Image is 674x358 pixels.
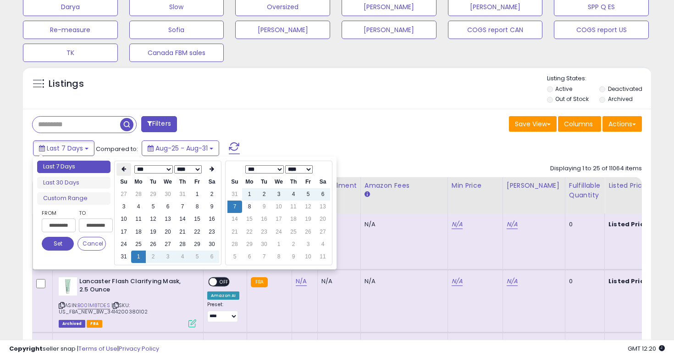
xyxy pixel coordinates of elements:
td: 28 [227,238,242,251]
button: [PERSON_NAME] [235,21,330,39]
td: 4 [286,188,301,201]
td: 28 [175,238,190,251]
td: 27 [160,238,175,251]
th: Tu [257,176,271,188]
button: Re-measure [23,21,118,39]
div: Fulfillable Quantity [569,181,601,200]
th: Su [227,176,242,188]
td: 12 [146,213,160,225]
td: 27 [315,226,330,238]
td: 16 [204,213,219,225]
div: 4.71 [321,220,354,229]
span: FBA [87,320,102,328]
button: Columns [558,116,601,132]
td: 23 [204,226,219,238]
td: 1 [190,188,204,201]
td: 30 [257,238,271,251]
td: 3 [271,188,286,201]
td: 29 [190,238,204,251]
div: [PERSON_NAME] [507,181,561,190]
div: Min Price [452,181,499,190]
td: 5 [146,201,160,213]
td: 15 [190,213,204,225]
td: 7 [227,201,242,213]
td: 22 [190,226,204,238]
td: 24 [116,238,131,251]
td: 5 [301,188,315,201]
button: Actions [602,116,642,132]
td: 16 [257,213,271,225]
td: 14 [175,213,190,225]
td: 21 [175,226,190,238]
td: 20 [315,213,330,225]
td: 23 [257,226,271,238]
th: Fr [301,176,315,188]
p: Listing States: [547,74,652,83]
td: 4 [131,201,146,213]
td: 13 [315,201,330,213]
td: 26 [301,226,315,238]
th: Mo [242,176,257,188]
button: Aug-25 - Aug-31 [142,140,219,156]
div: Amazon AI [207,291,239,300]
td: 26 [146,238,160,251]
td: 4 [175,251,190,263]
div: ASIN: [59,277,196,326]
td: 22 [242,226,257,238]
div: seller snap | | [9,345,159,353]
td: 10 [301,251,315,263]
td: 3 [301,238,315,251]
b: Listed Price: [608,277,650,285]
label: Archived [608,95,633,103]
td: 27 [116,188,131,201]
div: Fulfillment Cost [321,181,357,200]
div: N/A [321,277,354,285]
div: N/A [365,220,441,229]
button: Last 7 Days [33,140,94,156]
td: 2 [204,188,219,201]
td: 8 [242,201,257,213]
td: 6 [315,188,330,201]
td: 6 [242,251,257,263]
th: Tu [146,176,160,188]
td: 8 [190,201,204,213]
span: Columns [564,119,593,129]
strong: Copyright [9,344,43,353]
img: 21fheAmCLeL._SL40_.jpg [59,277,77,296]
td: 11 [315,251,330,263]
td: 30 [160,188,175,201]
span: Last 7 Days [47,144,83,153]
li: Custom Range [37,192,110,205]
th: We [271,176,286,188]
td: 3 [160,251,175,263]
a: B001M8TDES [77,302,110,309]
td: 17 [116,226,131,238]
td: 19 [146,226,160,238]
td: 11 [286,201,301,213]
li: Last 7 Days [37,161,110,173]
td: 25 [286,226,301,238]
span: OFF [217,278,232,285]
label: Out of Stock [555,95,589,103]
div: N/A [365,277,441,285]
td: 18 [131,226,146,238]
small: FBA [251,277,268,287]
a: Terms of Use [78,344,117,353]
td: 8 [271,251,286,263]
small: Amazon Fees. [365,190,370,199]
td: 9 [286,251,301,263]
a: N/A [452,220,463,229]
td: 2 [146,251,160,263]
button: Save View [509,116,557,132]
div: Displaying 1 to 25 of 11064 items [550,164,642,173]
b: Lancaster Flash Clarifying Mask, 2.5 Ounce [79,277,191,296]
button: Canada FBM sales [129,44,224,62]
div: 0 [569,220,597,229]
th: We [160,176,175,188]
td: 7 [257,251,271,263]
span: Listings that have been deleted from Seller Central [59,320,85,328]
div: 0 [569,277,597,285]
div: Preset: [207,302,240,322]
td: 1 [271,238,286,251]
button: COGS report US [554,21,649,39]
